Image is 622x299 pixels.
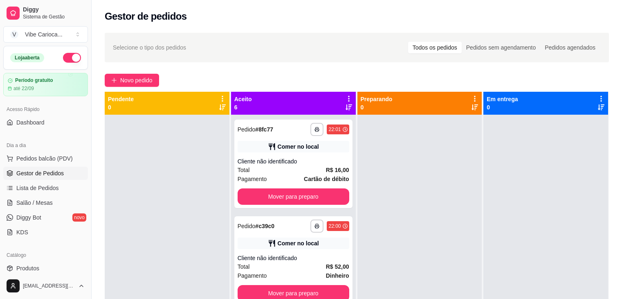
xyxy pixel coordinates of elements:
a: Gestor de Pedidos [3,167,88,180]
p: Aceito [234,95,252,103]
strong: Dinheiro [326,272,349,279]
article: até 22/09 [13,85,34,92]
span: Produtos [16,264,39,272]
strong: # c39c0 [255,223,274,229]
a: DiggySistema de Gestão [3,3,88,23]
div: Todos os pedidos [408,42,462,53]
article: Período gratuito [15,77,53,84]
span: Novo pedido [120,76,153,85]
div: 22:00 [328,223,341,229]
span: Pedido [238,126,256,133]
a: Produtos [3,262,88,275]
div: Cliente não identificado [238,157,349,165]
div: Dia a dia [3,139,88,152]
div: Acesso Rápido [3,103,88,116]
strong: R$ 16,00 [326,167,349,173]
span: Selecione o tipo dos pedidos [113,43,186,52]
div: Pedidos agendados [540,42,600,53]
div: Vibe Carioca ... [25,30,63,39]
div: Loja aberta [10,53,44,62]
p: Preparando [361,95,393,103]
strong: Cartão de débito [304,176,349,182]
span: Diggy Bot [16,213,41,222]
button: Alterar Status [63,53,81,63]
span: Pagamento [238,271,267,280]
span: Pedido [238,223,256,229]
button: Select a team [3,26,88,43]
span: V [10,30,18,39]
span: Pagamento [238,174,267,183]
p: 0 [108,103,134,111]
span: Sistema de Gestão [23,14,85,20]
span: plus [111,77,117,83]
a: Dashboard [3,116,88,129]
a: Diggy Botnovo [3,211,88,224]
p: 6 [234,103,252,111]
div: Pedidos sem agendamento [462,42,540,53]
button: Pedidos balcão (PDV) [3,152,88,165]
span: Dashboard [16,118,45,127]
span: Salão / Mesas [16,199,53,207]
button: Mover para preparo [238,188,349,205]
div: Cliente não identificado [238,254,349,262]
button: Novo pedido [105,74,159,87]
span: Total [238,262,250,271]
a: KDS [3,226,88,239]
span: Diggy [23,6,85,14]
button: [EMAIL_ADDRESS][DOMAIN_NAME] [3,276,88,296]
strong: # 8fc77 [255,126,273,133]
p: 0 [361,103,393,111]
div: Catálogo [3,249,88,262]
h2: Gestor de pedidos [105,10,187,23]
div: 22:01 [328,126,341,133]
div: Comer no local [278,239,319,247]
span: Gestor de Pedidos [16,169,64,177]
a: Período gratuitoaté 22/09 [3,73,88,96]
a: Lista de Pedidos [3,181,88,195]
span: Lista de Pedidos [16,184,59,192]
a: Salão / Mesas [3,196,88,209]
p: Em entrega [487,95,518,103]
span: Total [238,165,250,174]
span: [EMAIL_ADDRESS][DOMAIN_NAME] [23,283,75,289]
span: KDS [16,228,28,236]
p: Pendente [108,95,134,103]
div: Comer no local [278,143,319,151]
p: 0 [487,103,518,111]
span: Pedidos balcão (PDV) [16,154,73,163]
strong: R$ 52,00 [326,263,349,270]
